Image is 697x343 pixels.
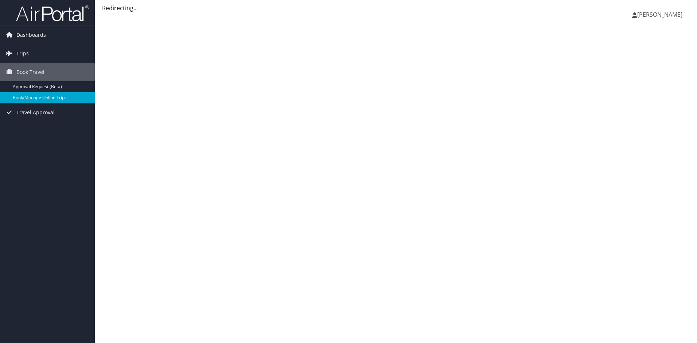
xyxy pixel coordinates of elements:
[16,44,29,63] span: Trips
[632,4,690,25] a: [PERSON_NAME]
[16,26,46,44] span: Dashboards
[637,11,682,19] span: [PERSON_NAME]
[16,63,44,81] span: Book Travel
[102,4,690,12] div: Redirecting...
[16,103,55,122] span: Travel Approval
[16,5,89,22] img: airportal-logo.png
